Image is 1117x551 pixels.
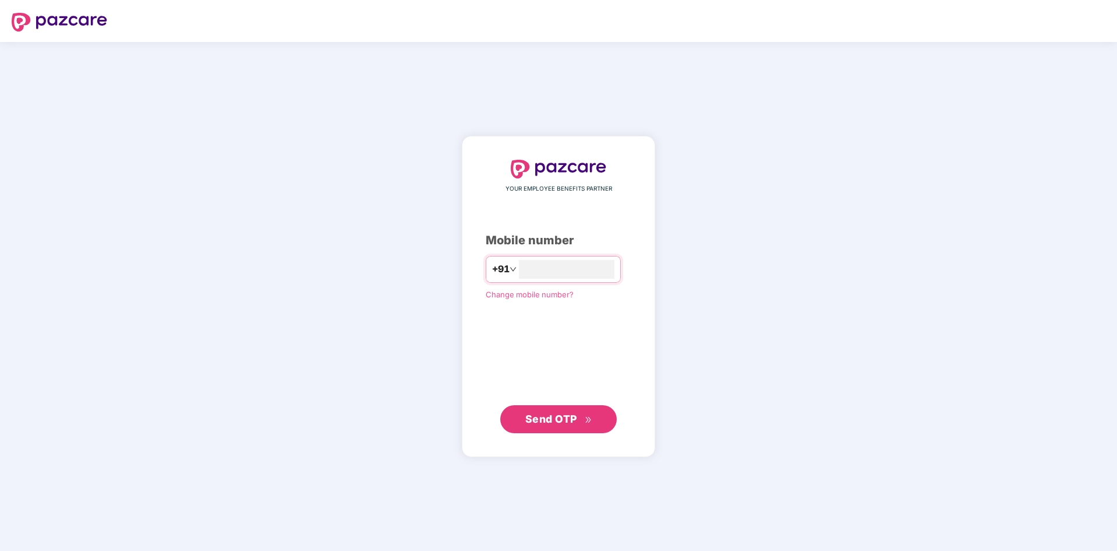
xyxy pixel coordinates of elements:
[506,184,612,194] span: YOUR EMPLOYEE BENEFITS PARTNER
[486,290,574,299] a: Change mobile number?
[525,413,577,425] span: Send OTP
[486,231,631,250] div: Mobile number
[492,262,510,276] span: +91
[510,266,517,273] span: down
[511,160,606,178] img: logo
[12,13,107,31] img: logo
[585,416,592,424] span: double-right
[500,405,617,433] button: Send OTPdouble-right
